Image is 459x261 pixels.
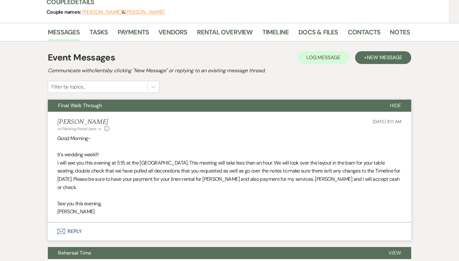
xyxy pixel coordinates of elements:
[389,250,401,256] span: View
[125,10,164,15] button: [PERSON_NAME]
[355,51,411,64] button: +New Message
[390,102,401,109] span: Hide
[373,119,402,124] span: [DATE] 11:17 AM
[57,200,402,208] p: See you this evening,
[378,247,411,259] button: View
[390,27,410,41] a: Notes
[297,51,349,64] button: Log Message
[348,27,381,41] a: Contacts
[48,67,411,74] h2: Communicate with clients by clicking "New Message" or replying to an existing message thread.
[48,247,378,259] button: Rehersal Time
[57,126,103,132] button: to: Planning Portal Users
[58,250,91,256] span: Rehersal Time
[197,27,253,41] a: Rental Overview
[306,54,340,61] span: Log Message
[57,151,402,159] p: It's wedding week!!!
[58,102,102,109] span: Final Walk Through
[82,10,122,15] button: [PERSON_NAME]
[47,9,82,15] span: Couple names:
[262,27,289,41] a: Timeline
[118,27,149,41] a: Payments
[82,9,164,15] span: &
[57,126,97,131] span: to: Planning Portal Users
[48,27,80,41] a: Messages
[158,27,187,41] a: Vendors
[57,208,402,216] p: [PERSON_NAME]
[367,54,402,61] span: New Message
[51,83,85,91] div: Filter by topics...
[57,118,109,126] h5: [PERSON_NAME]
[57,134,402,143] p: Good Morning~
[57,159,402,191] p: I will see you this evening at 5:15 at the [GEOGRAPHIC_DATA]. This meeting will take less than an...
[48,51,115,64] h1: Event Messages
[298,27,338,41] a: Docs & Files
[48,222,411,240] button: Reply
[90,27,108,41] a: Tasks
[48,100,380,112] button: Final Walk Through
[380,100,411,112] button: Hide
